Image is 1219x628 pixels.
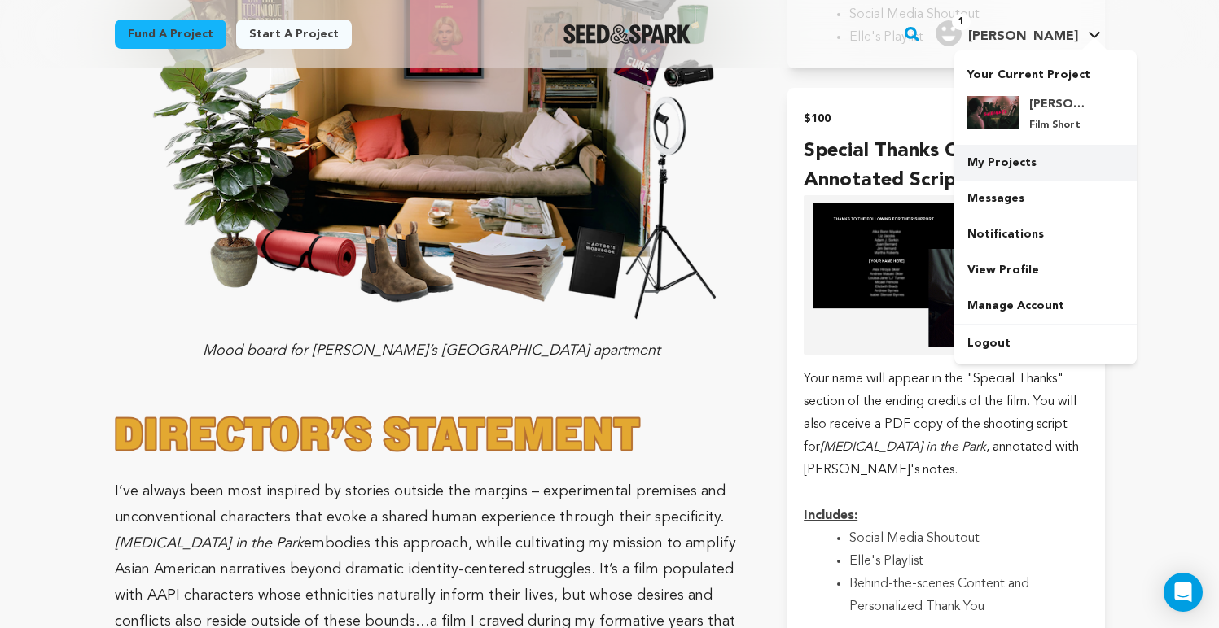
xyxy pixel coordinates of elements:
div: Joey S.'s Profile [936,20,1078,46]
a: Messages [954,181,1137,216]
img: 999eda2755f02bc6.png [967,96,1019,129]
a: Notifications [954,216,1137,252]
h2: $100 [804,107,1088,130]
p: Your Current Project [967,60,1124,83]
h4: [PERSON_NAME] [1029,96,1088,112]
h4: Special Thanks Credit and Annotated Script [804,137,1088,195]
img: user.png [936,20,962,46]
a: Joey S.'s Profile [932,17,1104,46]
img: Seed&Spark Logo Dark Mode [563,24,691,44]
a: Logout [954,325,1137,361]
li: Behind-the-scenes Content and Personalized Thank You [849,573,1068,618]
a: View Profile [954,252,1137,288]
div: Open Intercom Messenger [1164,573,1203,612]
li: Social Media Shoutout [849,527,1068,550]
a: Fund a project [115,20,226,49]
span: I’ve always been most inspired by stories outside the margins – experimental premises and unconve... [115,484,726,525]
a: Start a project [236,20,352,49]
p: Film Short [1029,119,1088,132]
em: [MEDICAL_DATA] in the Park [820,441,986,454]
a: Seed&Spark Homepage [563,24,691,44]
u: Includes: [804,509,857,522]
img: 1738105693-directors.png [115,416,641,452]
span: 1 [952,14,971,30]
a: My Projects [954,145,1137,181]
a: Manage Account [954,288,1137,324]
img: incentive [804,195,1088,355]
span: Your name will appear in the "Special Thanks" section of the ending credits of the film. You will... [804,373,1076,454]
a: Your Current Project [PERSON_NAME] Film Short [967,60,1124,145]
span: [PERSON_NAME] [968,30,1078,43]
span: Joey S.'s Profile [932,17,1104,51]
li: Elle's Playlist [849,550,1068,573]
em: [MEDICAL_DATA] in the Park [115,536,304,551]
